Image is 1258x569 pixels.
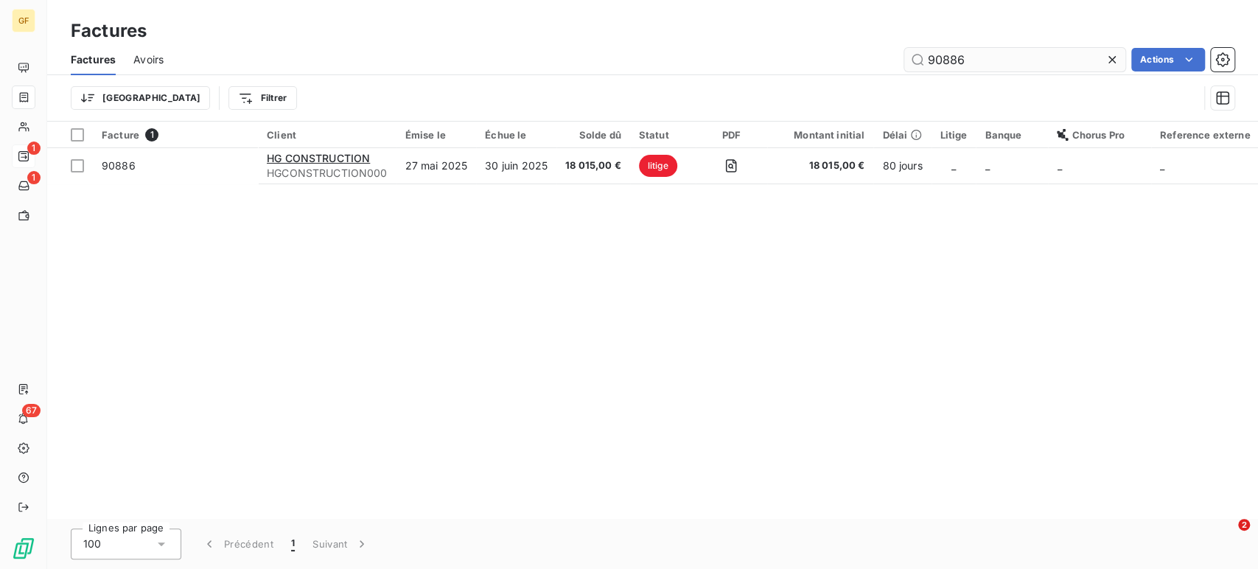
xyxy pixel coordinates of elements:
div: Chorus Pro [1057,129,1142,141]
td: 80 jours [873,148,931,184]
div: Solde dû [565,129,621,141]
button: Précédent [193,528,282,559]
div: Client [267,129,388,141]
span: HGCONSTRUCTION000 [267,166,388,181]
span: 100 [83,537,101,551]
span: _ [1057,159,1061,172]
span: litige [639,155,677,177]
span: _ [951,159,956,172]
button: Filtrer [228,86,296,110]
span: 1 [291,537,295,551]
span: 67 [22,404,41,417]
span: 90886 [102,159,136,172]
span: 2 [1238,519,1250,531]
h3: Factures [71,18,147,44]
span: 18 015,00 € [776,158,864,173]
div: Montant initial [776,129,864,141]
button: Actions [1131,48,1205,71]
iframe: Intercom live chat [1208,519,1243,554]
td: 27 mai 2025 [396,148,477,184]
a: 1 [12,144,35,168]
span: 1 [27,142,41,155]
button: [GEOGRAPHIC_DATA] [71,86,210,110]
div: PDF [705,129,758,141]
img: Logo LeanPay [12,537,35,560]
div: Litige [940,129,968,141]
input: Rechercher [904,48,1125,71]
a: 1 [12,174,35,198]
div: Banque [985,129,1039,141]
span: Avoirs [133,52,164,67]
span: _ [985,159,989,172]
td: 30 juin 2025 [476,148,556,184]
span: Factures [71,52,116,67]
div: GF [12,9,35,32]
span: 1 [145,128,158,142]
button: Suivant [304,528,378,559]
span: Facture [102,129,139,141]
button: 1 [282,528,304,559]
div: Délai [882,129,922,141]
span: HG CONSTRUCTION [267,152,370,164]
span: _ [1160,159,1164,172]
span: 18 015,00 € [565,158,621,173]
div: Émise le [405,129,468,141]
div: Échue le [485,129,548,141]
span: 1 [27,171,41,184]
div: Statut [639,129,687,141]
